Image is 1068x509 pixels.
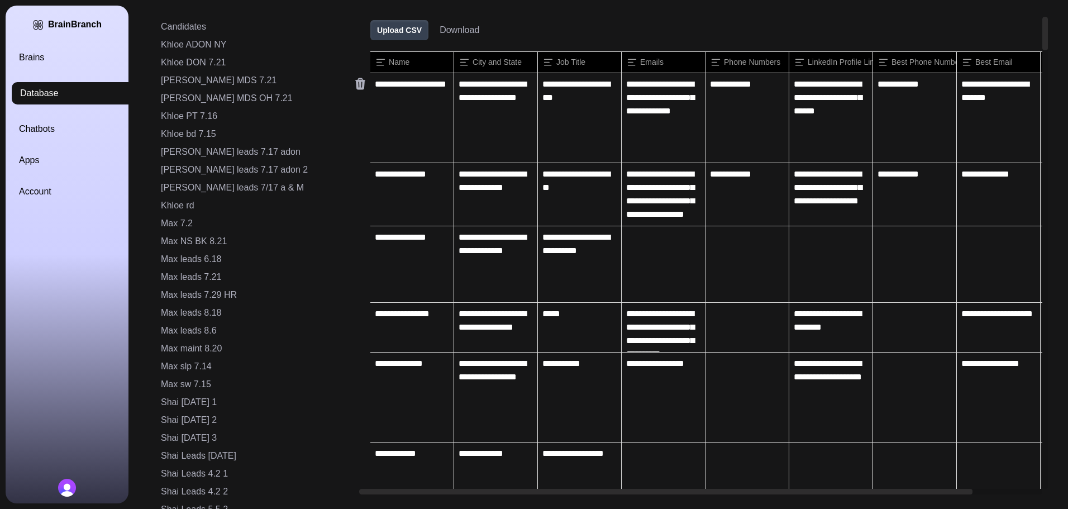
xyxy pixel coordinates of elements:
a: Chatbots [19,122,142,136]
div: Phone Numbers [705,52,789,73]
div: Shai [DATE] 3 [161,431,345,445]
div: Shai Leads [DATE] [161,449,345,463]
div: [PERSON_NAME] MDS 7.21 [161,74,345,87]
div: Max leads 6.18 [161,253,345,266]
a: Brains [19,51,142,64]
div: Khloe ADON NY [161,38,345,51]
div: [PERSON_NAME] leads 7/17 a & M [161,181,345,194]
div: Max NS BK 8.21 [161,235,345,248]
div: [PERSON_NAME] leads 7.17 adon 2 [161,163,345,177]
div: Max 7.2 [161,217,345,230]
div: [PERSON_NAME] MDS OH 7.21 [161,92,345,105]
a: Database [12,82,135,104]
button: Upload CSV [370,20,428,40]
button: Download [440,23,479,37]
div: Job Title [538,52,621,73]
div: Max leads 7.29 HR [161,288,345,302]
div: Best Email [957,52,1040,73]
div: Name [370,52,454,73]
div: City and State [454,52,537,73]
div: Max leads 8.18 [161,306,345,320]
div: Khloe DON 7.21 [161,56,345,69]
button: Open user button [58,479,76,497]
img: BrainBranch Logo [32,19,44,31]
div: Shai [DATE] 2 [161,413,345,427]
div: Max sw 7.15 [161,378,345,391]
a: Account [19,185,142,198]
div: Shai [DATE] 1 [161,396,345,409]
div: Max slp 7.14 [161,360,345,373]
div: Shai Leads 4.2 1 [161,467,345,481]
div: Max leads 8.6 [161,324,345,337]
div: LinkedIn Profile Link [789,52,872,73]
div: [PERSON_NAME] leads 7.17 adon [161,145,345,159]
div: Khloe PT 7.16 [161,110,345,123]
div: Candidates [161,20,345,34]
div: Khloe bd 7.15 [161,127,345,141]
a: Apps [19,154,142,167]
div: Emails [622,52,705,73]
div: Max maint 8.20 [161,342,345,355]
div: Khloe rd [161,199,345,212]
div: Max leads 7.21 [161,270,345,284]
div: BrainBranch [48,19,102,30]
div: Best Phone Number [873,52,956,73]
div: Shai Leads 4.2 2 [161,485,345,498]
